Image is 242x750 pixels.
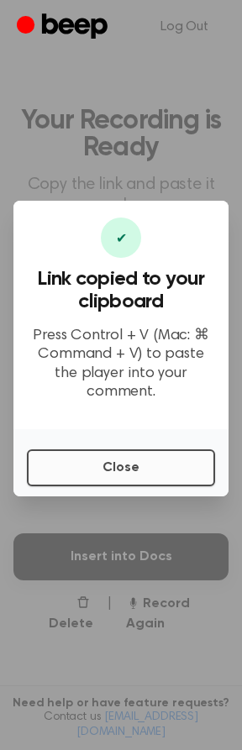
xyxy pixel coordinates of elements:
[101,218,141,258] div: ✔
[27,449,215,486] button: Close
[27,327,215,402] p: Press Control + V (Mac: ⌘ Command + V) to paste the player into your comment.
[144,7,225,47] a: Log Out
[17,11,112,44] a: Beep
[27,268,215,313] h3: Link copied to your clipboard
